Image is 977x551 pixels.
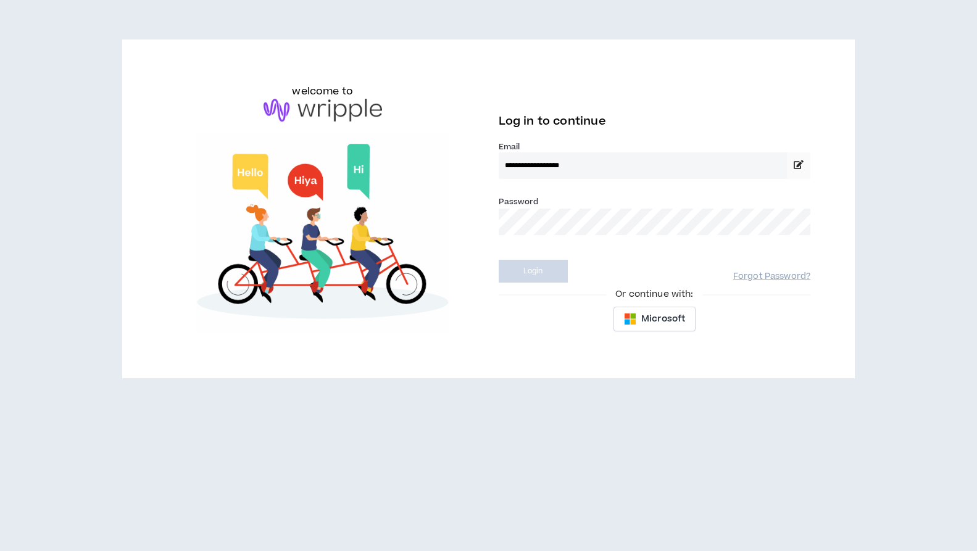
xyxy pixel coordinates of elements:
[613,307,696,331] button: Microsoft
[499,260,568,283] button: Login
[167,134,479,334] img: Welcome to Wripple
[607,288,702,301] span: Or continue with:
[641,312,685,326] span: Microsoft
[499,196,539,207] label: Password
[733,271,810,283] a: Forgot Password?
[292,84,353,99] h6: welcome to
[499,141,811,152] label: Email
[499,114,606,129] span: Log in to continue
[264,99,382,122] img: logo-brand.png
